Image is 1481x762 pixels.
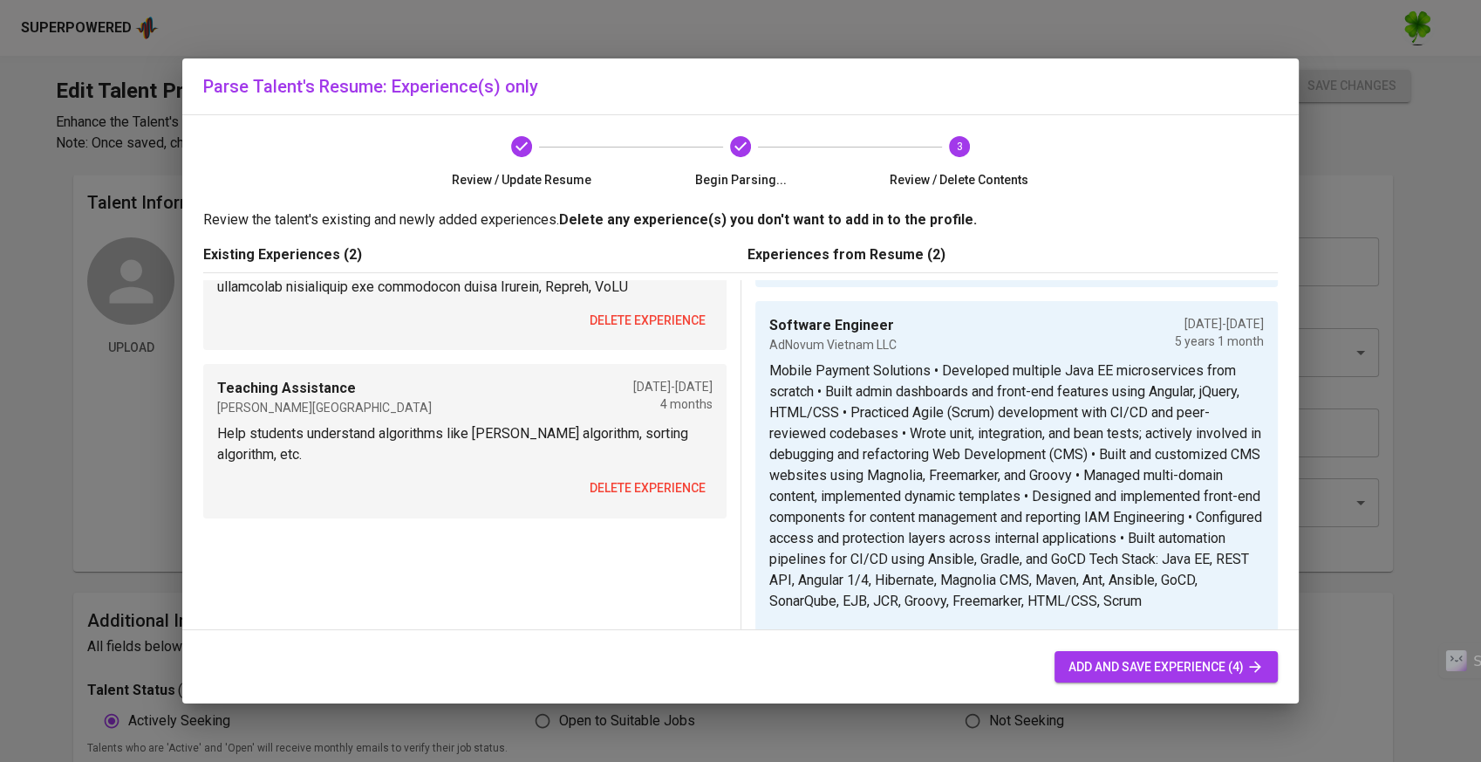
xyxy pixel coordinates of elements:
[638,171,843,189] span: Begin Parsing...
[769,315,897,336] p: Software Engineer
[769,360,1264,612] p: Mobile Payment Solutions • Developed multiple Java EE microservices from scratch • Built admin da...
[203,244,734,265] p: Existing Experiences (2)
[420,171,624,189] span: Review / Update Resume
[769,336,897,354] p: AdNovum Vietnam LLC
[590,477,706,499] span: delete experience
[1175,333,1264,350] p: 5 years 1 month
[203,72,1278,100] h6: Parse Talent's Resume: Experience(s) only
[956,141,962,153] text: 3
[633,395,713,413] p: 4 months
[1134,619,1264,651] button: delete experience
[203,209,1278,230] p: Review the talent's existing and newly added experiences.
[217,399,432,416] p: [PERSON_NAME][GEOGRAPHIC_DATA]
[559,211,977,228] b: Delete any experience(s) you don't want to add in to the profile.
[1068,656,1264,678] span: add and save experience (4)
[217,423,713,465] p: Help students understand algorithms like [PERSON_NAME] algorithm, sorting algorithm, etc.
[1175,315,1264,333] p: [DATE] - [DATE]
[583,472,713,505] button: delete experience
[590,310,706,332] span: delete experience
[747,244,1278,265] p: Experiences from Resume (2)
[1054,651,1278,683] button: add and save experience (4)
[633,378,713,395] p: [DATE] - [DATE]
[583,305,713,337] button: delete experience
[217,378,432,399] p: Teaching Assistance
[1141,624,1257,646] span: delete experience
[857,171,1061,189] span: Review / Delete Contents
